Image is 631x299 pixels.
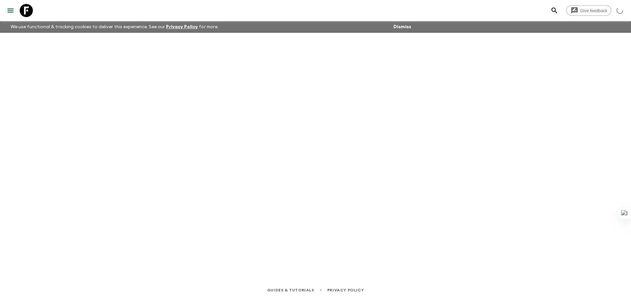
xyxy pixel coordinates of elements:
p: We use functional & tracking cookies to deliver this experience. See our for more. [8,21,221,33]
a: Privacy Policy [166,25,198,29]
button: menu [4,4,17,17]
a: Privacy Policy [327,287,364,294]
a: Give feedback [566,5,611,16]
span: Give feedback [576,8,611,13]
button: Dismiss [392,22,413,32]
button: search adventures [548,4,561,17]
a: Guides & Tutorials [267,287,314,294]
